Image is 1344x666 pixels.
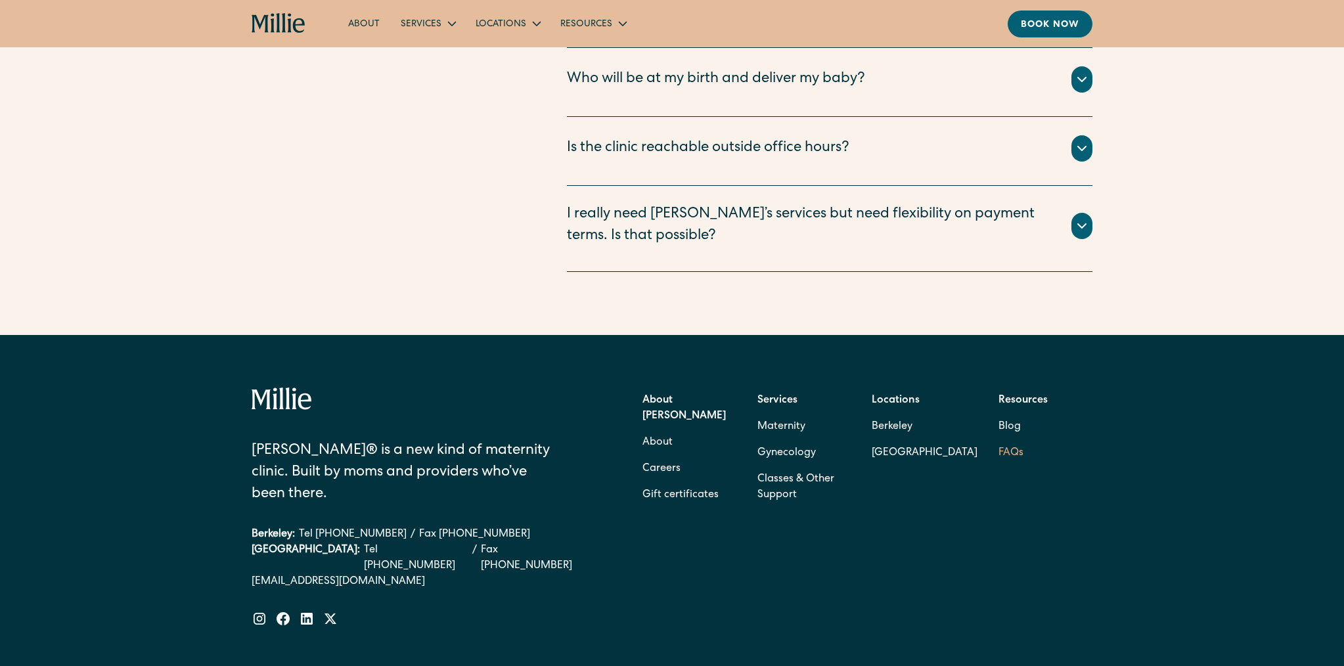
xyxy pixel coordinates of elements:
div: Services [390,12,465,34]
strong: Resources [998,395,1048,406]
div: Locations [465,12,550,34]
a: FAQs [998,440,1023,466]
a: Maternity [757,414,805,440]
a: Fax [PHONE_NUMBER] [419,527,530,543]
a: [GEOGRAPHIC_DATA] [872,440,977,466]
a: Tel [PHONE_NUMBER] [364,543,468,574]
a: Tel [PHONE_NUMBER] [299,527,407,543]
div: Locations [476,18,526,32]
div: Resources [560,18,612,32]
div: [PERSON_NAME]® is a new kind of maternity clinic. Built by moms and providers who’ve been there. [252,441,561,506]
div: Resources [550,12,636,34]
a: Gynecology [757,440,816,466]
strong: About [PERSON_NAME] [642,395,726,422]
div: Berkeley: [252,527,295,543]
div: / [472,543,477,574]
div: Services [401,18,441,32]
a: Fax [PHONE_NUMBER] [481,543,589,574]
a: Classes & Other Support [757,466,851,508]
a: About [338,12,390,34]
a: Careers [642,456,681,482]
strong: Locations [872,395,920,406]
div: / [411,527,415,543]
div: I really need [PERSON_NAME]’s services but need flexibility on payment terms. Is that possible? [567,204,1056,248]
a: Book now [1008,11,1092,37]
a: Berkeley [872,414,977,440]
div: Book now [1021,18,1079,32]
a: [EMAIL_ADDRESS][DOMAIN_NAME] [252,574,589,590]
a: About [642,430,673,456]
div: Who will be at my birth and deliver my baby? [567,69,865,91]
strong: Services [757,395,797,406]
div: [GEOGRAPHIC_DATA]: [252,543,360,574]
a: Blog [998,414,1021,440]
a: home [252,13,306,34]
a: Gift certificates [642,482,719,508]
div: Is the clinic reachable outside office hours? [567,138,849,160]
